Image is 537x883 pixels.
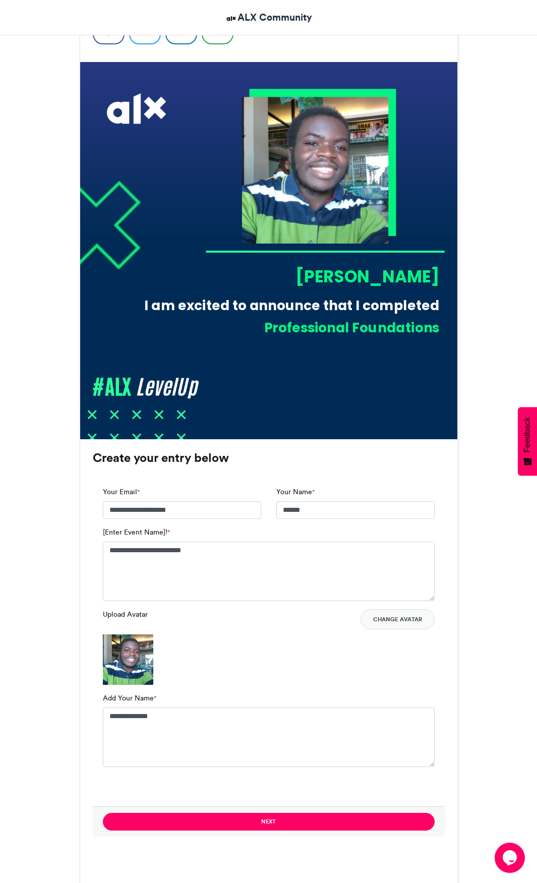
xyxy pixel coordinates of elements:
[103,487,140,497] label: Your Email
[103,527,170,538] label: [Enter Event Name]!
[276,487,315,497] label: Your Name
[518,407,537,476] button: Feedback - Show survey
[225,10,312,25] a: ALX Community
[80,62,457,439] img: Background
[225,12,237,25] img: ALX Community
[103,693,156,703] label: Add Your Name
[242,97,388,244] img: 1759425174.886-b2dcae4267c1926e4edbba7f5065fdc4d8f11412.png
[151,318,439,337] div: Professional Foundations
[103,634,153,685] img: 1759425174.886-b2dcae4267c1926e4edbba7f5065fdc4d8f11412.png
[103,813,435,831] button: Next
[523,417,532,452] span: Feedback
[495,843,527,873] iframe: chat widget
[103,609,148,620] label: Upload Avatar
[93,452,445,464] h3: Create your entry below
[205,265,439,288] div: [PERSON_NAME]
[361,609,435,629] button: Change Avatar
[135,296,439,315] div: I am excited to announce that I completed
